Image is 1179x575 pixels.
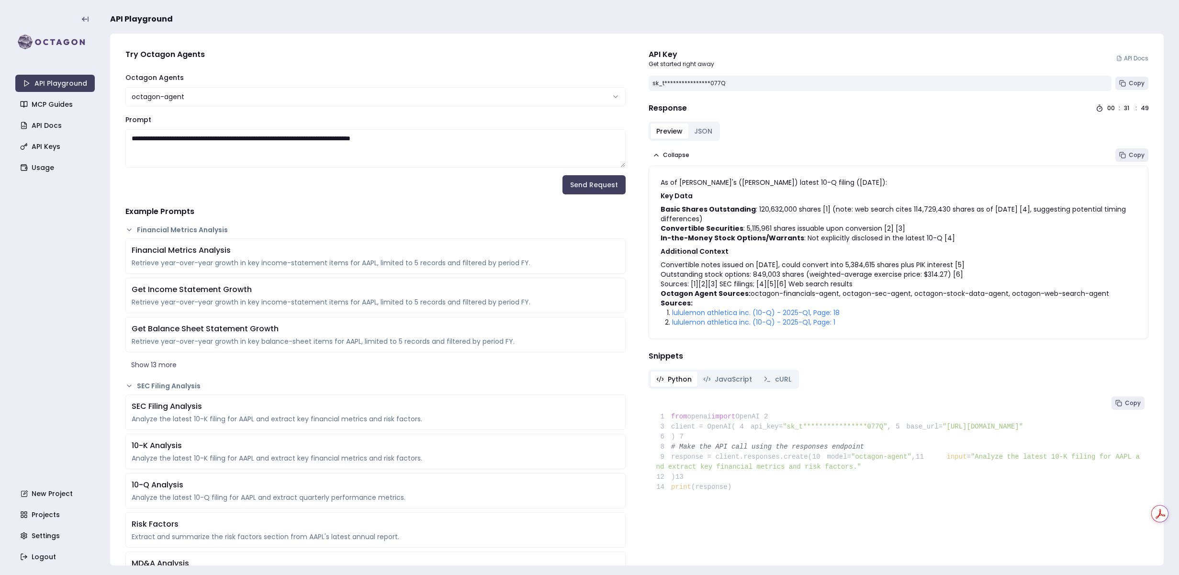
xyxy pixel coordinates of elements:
a: API Keys [16,138,96,155]
div: Get Balance Sheet Statement Growth [132,323,619,335]
div: Extract and summarize the risk factors section from AAPL's latest annual report. [132,532,619,541]
a: Settings [16,527,96,544]
span: # Make the API call using the responses endpoint [671,443,864,451]
span: 3 [656,422,672,432]
span: Python [668,374,692,384]
div: Analyze the latest 10-K filing for AAPL and extract key financial metrics and risk factors. [132,414,619,424]
label: Octagon Agents [125,73,184,82]
div: SEC Filing Analysis [132,401,619,412]
span: response = client.responses.create( [656,453,812,461]
button: Financial Metrics Analysis [125,225,626,235]
label: Prompt [125,115,151,124]
span: ) [656,433,675,440]
p: octagon-financials-agent, octagon-sec-agent, octagon-stock-data-agent, octagon-web-search-agent [661,289,1137,298]
span: input [947,453,967,461]
span: API Playground [110,13,173,25]
h4: Try Octagon Agents [125,49,626,60]
span: client = OpenAI( [656,423,736,430]
span: Collapse [663,151,689,159]
img: logo-rect-yK7x_WSZ.svg [15,33,95,52]
span: cURL [775,374,791,384]
a: lululemon athletica inc. (10-Q) - 2025-Q1, Page: 18 [672,308,840,317]
p: Sources: [1][2][3] SEC filings; [4][5][6] Web search results [661,279,1137,289]
span: print [671,483,691,491]
span: "octagon-agent" [851,453,911,461]
li: Convertible notes issued on [DATE], could convert into 5,384,615 shares plus PIK interest [5] [661,260,1137,270]
button: Copy [1115,77,1148,90]
span: openai [687,413,711,420]
button: SEC Filing Analysis [125,381,626,391]
button: Collapse [649,148,693,162]
span: ) [656,473,675,481]
span: JavaScript [715,374,752,384]
strong: Octagon Agent Sources: [661,289,751,298]
div: : [1135,104,1137,112]
span: 8 [656,442,672,452]
button: JSON [688,124,718,139]
div: Financial Metrics Analysis [132,245,619,256]
h3: Key Data [661,191,1137,201]
strong: In-the-Money Stock Options/Warrants [661,233,804,243]
a: MCP Guides [16,96,96,113]
li: : Not explicitly disclosed in the latest 10-Q [4] [661,233,1137,243]
span: 14 [656,482,672,492]
span: Copy [1125,399,1141,407]
div: Retrieve year-over-year growth in key balance-sheet items for AAPL, limited to 5 records and filt... [132,337,619,346]
a: New Project [16,485,96,502]
button: Preview [651,124,688,139]
span: from [671,413,687,420]
a: API Playground [15,75,95,92]
span: 7 [675,432,690,442]
div: 00 [1107,104,1115,112]
span: , [887,423,891,430]
span: OpenAI [735,413,759,420]
button: Copy [1112,396,1145,410]
div: Retrieve year-over-year growth in key income-statement items for AAPL, limited to 5 records and f... [132,297,619,307]
span: 11 [915,452,931,462]
div: Analyze the latest 10-K filing for AAPL and extract key financial metrics and risk factors. [132,453,619,463]
button: Send Request [562,175,626,194]
span: model= [827,453,851,461]
div: 49 [1141,104,1148,112]
button: Show 13 more [125,356,626,373]
div: 10-Q Analysis [132,479,619,491]
span: base_url= [906,423,943,430]
span: api_key= [751,423,783,430]
strong: Basic Shares Outstanding [661,204,756,214]
div: 31 [1124,104,1132,112]
div: MD&A Analysis [132,558,619,569]
span: 9 [656,452,672,462]
a: Logout [16,548,96,565]
span: (response) [691,483,731,491]
span: 5 [891,422,907,432]
div: 10-K Analysis [132,440,619,451]
span: import [711,413,735,420]
div: Analyze the latest 10-Q filing for AAPL and extract quarterly performance metrics. [132,493,619,502]
strong: Convertible Securities [661,224,743,233]
span: = [967,453,971,461]
p: As of [PERSON_NAME]'s ([PERSON_NAME]) latest 10-Q filing ([DATE]): [661,178,1137,187]
span: Copy [1129,79,1145,87]
button: Copy [1115,148,1148,162]
h4: Response [649,102,687,114]
div: API Key [649,49,714,60]
span: , [911,453,915,461]
li: Outstanding stock options: 849,003 shares (weighted-average exercise price: $314.27) [6] [661,270,1137,279]
div: Get Income Statement Growth [132,284,619,295]
div: : [1119,104,1120,112]
h3: Additional Context [661,247,1137,256]
div: Retrieve year-over-year growth in key income-statement items for AAPL, limited to 5 records and f... [132,258,619,268]
span: 13 [675,472,690,482]
span: Copy [1129,151,1145,159]
a: API Docs [16,117,96,134]
strong: Sources: [661,298,693,308]
h4: Snippets [649,350,1149,362]
p: Get started right away [649,60,714,68]
a: lululemon athletica inc. (10-Q) - 2025-Q1, Page: 1 [672,317,835,327]
span: "[URL][DOMAIN_NAME]" [943,423,1023,430]
span: 4 [735,422,751,432]
span: 6 [656,432,672,442]
a: API Docs [1116,55,1148,62]
a: Projects [16,506,96,523]
span: 1 [656,412,672,422]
